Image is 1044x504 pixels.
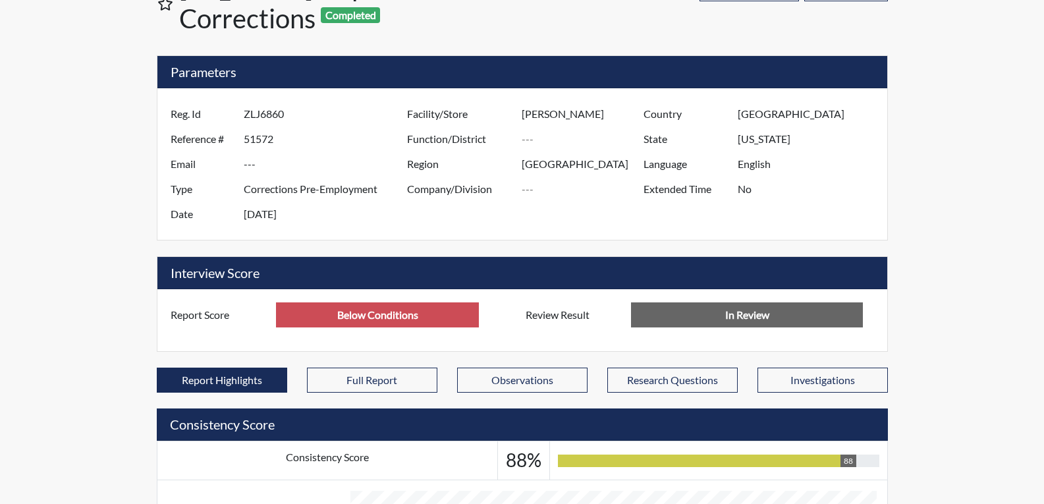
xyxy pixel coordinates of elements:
input: --- [522,177,647,202]
label: Company/Division [397,177,522,202]
label: Language [634,152,738,177]
input: --- [738,177,883,202]
input: --- [738,152,883,177]
input: --- [738,101,883,126]
input: No Decision [631,302,863,327]
h5: Consistency Score [157,408,888,441]
h5: Parameters [157,56,887,88]
input: --- [738,126,883,152]
input: --- [244,177,410,202]
span: Completed [321,7,380,23]
label: Function/District [397,126,522,152]
label: Region [397,152,522,177]
label: Reference # [161,126,244,152]
label: State [634,126,738,152]
input: --- [276,302,479,327]
button: Research Questions [607,368,738,393]
input: --- [522,101,647,126]
div: 88 [840,455,856,467]
input: --- [244,126,410,152]
button: Full Report [307,368,437,393]
h5: Interview Score [157,257,887,289]
input: --- [522,126,647,152]
input: --- [522,152,647,177]
h3: 88% [506,449,541,472]
label: Review Result [516,302,632,327]
label: Email [161,152,244,177]
label: Country [634,101,738,126]
label: Reg. Id [161,101,244,126]
td: Consistency Score [157,441,498,480]
input: --- [244,152,410,177]
label: Type [161,177,244,202]
label: Facility/Store [397,101,522,126]
label: Report Score [161,302,277,327]
button: Observations [457,368,588,393]
button: Report Highlights [157,368,287,393]
input: --- [244,202,410,227]
button: Investigations [757,368,888,393]
input: --- [244,101,410,126]
label: Date [161,202,244,227]
label: Extended Time [634,177,738,202]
